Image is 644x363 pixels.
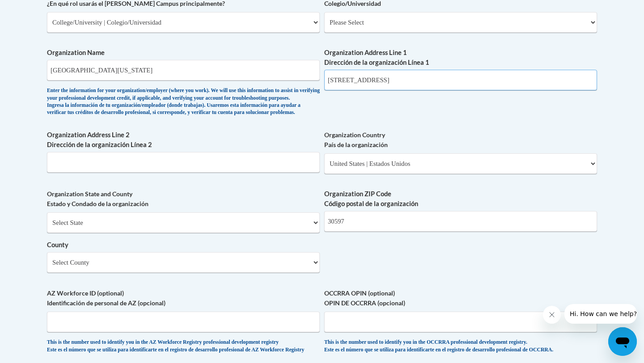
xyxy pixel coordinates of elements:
[47,288,320,308] label: AZ Workforce ID (optional) Identificación de personal de AZ (opcional)
[47,87,320,117] div: Enter the information for your organization/employer (where you work). We will use this informati...
[564,304,637,324] iframe: Message from company
[47,339,320,354] div: This is the number used to identify you in the AZ Workforce Registry professional development reg...
[47,60,320,80] input: Metadata input
[47,152,320,173] input: Metadata input
[47,189,320,209] label: Organization State and County Estado y Condado de la organización
[608,327,637,356] iframe: Button to launch messaging window
[47,48,320,58] label: Organization Name
[324,189,597,209] label: Organization ZIP Code Código postal de la organización
[324,288,597,308] label: OCCRRA OPIN (optional) OPIN DE OCCRRA (opcional)
[324,48,597,68] label: Organization Address Line 1 Dirección de la organización Línea 1
[47,130,320,150] label: Organization Address Line 2 Dirección de la organización Línea 2
[324,70,597,90] input: Metadata input
[324,130,597,150] label: Organization Country País de la organización
[47,240,320,250] label: County
[543,306,561,324] iframe: Close message
[324,211,597,232] input: Metadata input
[324,339,597,354] div: This is the number used to identify you in the OCCRRA professional development registry. Este es ...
